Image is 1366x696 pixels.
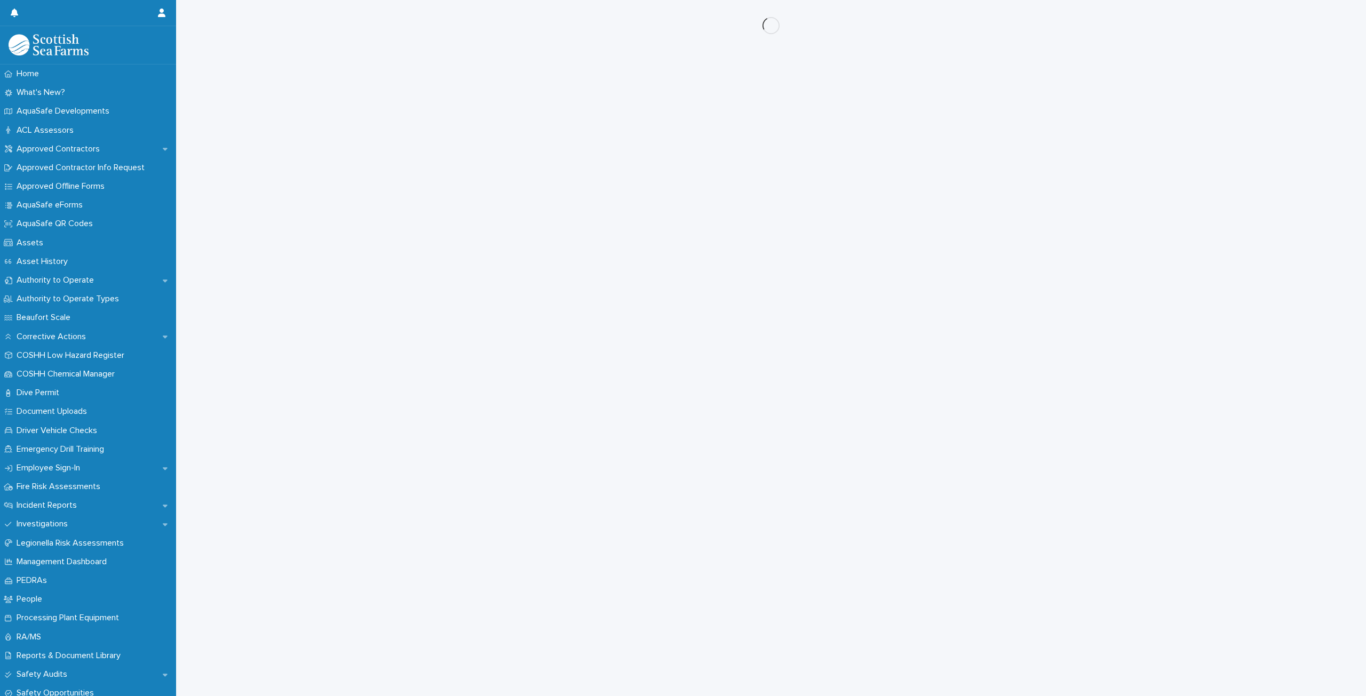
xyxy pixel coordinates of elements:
[12,106,118,116] p: AquaSafe Developments
[12,557,115,567] p: Management Dashboard
[12,69,47,79] p: Home
[12,313,79,323] p: Beaufort Scale
[12,181,113,191] p: Approved Offline Forms
[12,144,108,154] p: Approved Contractors
[12,519,76,529] p: Investigations
[12,669,76,679] p: Safety Audits
[12,594,51,604] p: People
[12,426,106,436] p: Driver Vehicle Checks
[12,238,52,248] p: Assets
[12,200,91,210] p: AquaSafe eForms
[12,613,128,623] p: Processing Plant Equipment
[12,125,82,135] p: ACL Assessors
[9,34,89,55] img: bPIBxiqnSb2ggTQWdOVV
[12,219,101,229] p: AquaSafe QR Codes
[12,388,68,398] p: Dive Permit
[12,575,55,586] p: PEDRAs
[12,632,50,642] p: RA/MS
[12,275,102,285] p: Authority to Operate
[12,482,109,492] p: Fire Risk Assessments
[12,163,153,173] p: Approved Contractor Info Request
[12,500,85,510] p: Incident Reports
[12,350,133,361] p: COSHH Low Hazard Register
[12,294,128,304] p: Authority to Operate Types
[12,406,96,417] p: Document Uploads
[12,463,89,473] p: Employee Sign-In
[12,332,94,342] p: Corrective Actions
[12,87,74,98] p: What's New?
[12,257,76,267] p: Asset History
[12,538,132,548] p: Legionella Risk Assessments
[12,444,113,454] p: Emergency Drill Training
[12,651,129,661] p: Reports & Document Library
[12,369,123,379] p: COSHH Chemical Manager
